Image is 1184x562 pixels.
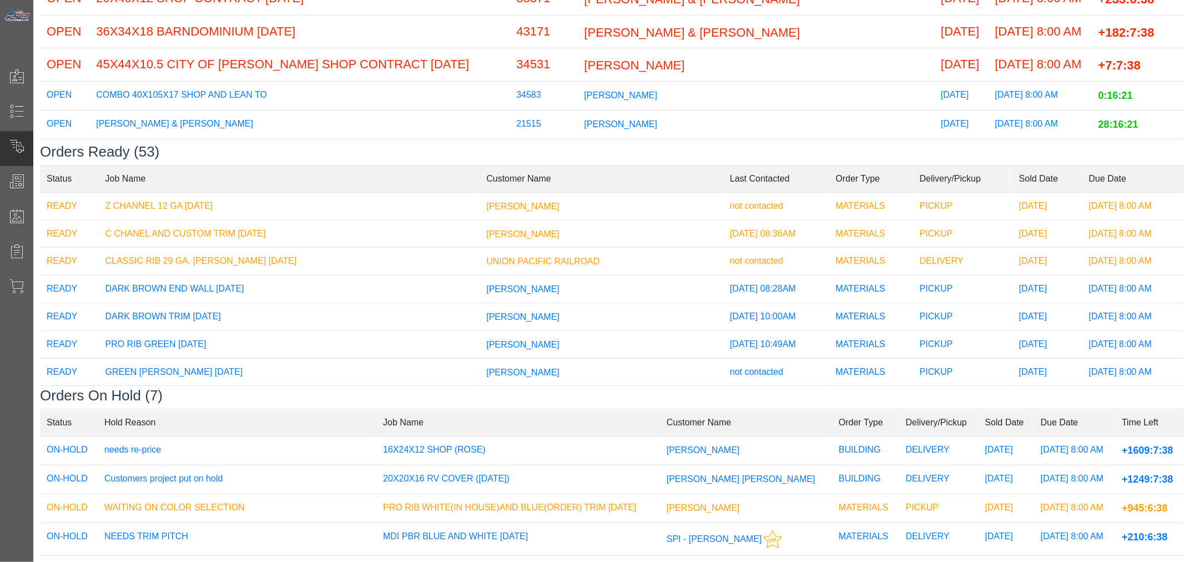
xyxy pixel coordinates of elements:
td: [DATE] [978,523,1034,556]
td: Customer Name [480,165,723,192]
td: MATERIALS [829,358,913,386]
td: [DATE] 8:00 AM [1034,523,1115,556]
td: READY [40,358,99,386]
td: Sold Date [978,409,1034,436]
td: 43171 [510,15,577,48]
h3: Orders Ready (53) [40,143,1184,160]
span: [PERSON_NAME] [PERSON_NAME] [667,474,815,484]
td: Z CHANNEL 12 GA [DATE] [99,192,480,220]
td: 34531 [510,48,577,82]
span: SPI - [PERSON_NAME] [667,534,762,544]
td: PICKUP [913,192,1012,220]
td: PICKUP [913,303,1012,331]
td: MATERIALS [829,220,913,248]
td: [DATE] 8:00 AM [989,48,1092,82]
td: [PERSON_NAME] [89,139,510,173]
span: +182:7:38 [1099,25,1155,39]
td: [DATE] [1012,330,1082,358]
td: [DATE] 8:00 AM [989,15,1092,48]
td: GREEN [PERSON_NAME] [DATE] [99,358,480,386]
td: Delivery/Pickup [913,165,1012,192]
td: [DATE] 8:00 AM [1082,248,1184,275]
td: MATERIALS [832,494,899,523]
td: PICKUP [913,330,1012,358]
td: [DATE] [934,139,988,173]
td: Status [40,409,98,436]
td: ON-HOLD [40,465,98,494]
td: C CHANEL AND CUSTOM TRIM [DATE] [99,220,480,248]
td: READY [40,275,99,303]
td: DARK BROWN END WALL [DATE] [99,275,480,303]
td: ON-HOLD [40,494,98,523]
td: OPEN [40,111,89,139]
img: Metals Direct Inc Logo [3,10,31,22]
td: [DATE] [934,48,988,82]
td: Time Left [1115,409,1184,436]
span: 28:16:21 [1099,119,1138,130]
td: Hold Reason [98,409,376,436]
td: not contacted [723,358,829,386]
td: Sold Date [1012,165,1082,192]
span: [PERSON_NAME] [486,340,560,349]
td: MATERIALS [829,330,913,358]
td: READY [40,303,99,331]
td: PICKUP [899,494,979,523]
span: +945:6:38 [1122,503,1168,514]
td: [DATE] 8:00 AM [989,111,1092,139]
h3: Orders On Hold (7) [40,387,1184,404]
td: MATERIALS [829,303,913,331]
td: Delivery/Pickup [899,409,979,436]
td: 20X20X16 RV COVER ([DATE]) [376,465,660,494]
td: Order Type [829,165,913,192]
td: MATERIALS [829,192,913,220]
span: [PERSON_NAME] [486,284,560,294]
span: [PERSON_NAME] [486,312,560,322]
td: [DATE] 8:00 AM [1082,192,1184,220]
td: [DATE] 10:49AM [723,330,829,358]
td: 16X24X12 SHOP (ROSE) [376,436,660,465]
td: MATERIALS [829,248,913,275]
img: This customer should be prioritized [763,530,782,549]
td: [DATE] 8:00 AM [1082,386,1184,414]
td: OPEN [40,48,89,82]
td: BUILDING [832,465,899,494]
td: DELIVERY [899,436,979,465]
td: Last Contacted [723,165,829,192]
td: [DATE] 8:00 AM [1082,303,1184,331]
td: READY [40,248,99,275]
td: [DATE] [934,111,988,139]
td: Due Date [1034,409,1115,436]
td: Job Name [376,409,660,436]
td: 34801 [510,139,577,173]
td: Job Name [99,165,480,192]
td: READY [40,386,99,414]
span: +1249:7:38 [1122,474,1173,485]
td: [DATE] [1012,358,1082,386]
td: [DATE] [1012,275,1082,303]
td: [DATE] 8:00 AM [1082,330,1184,358]
span: [PERSON_NAME] [585,58,685,72]
span: [PERSON_NAME] [667,503,740,513]
td: BUILDING [832,436,899,465]
td: DARK BROWN TRIM [DATE] [99,303,480,331]
td: not contacted [723,248,829,275]
td: [DATE] [1012,248,1082,275]
span: [PERSON_NAME] [585,91,658,100]
span: 0:16:21 [1099,90,1133,101]
td: Due Date [1082,165,1184,192]
td: [DATE] 8:00 AM [1034,494,1115,523]
td: Customer Name [660,409,832,436]
td: PICKUP [913,275,1012,303]
td: READY [40,330,99,358]
td: WAITING ON COLOR SELECTION [98,494,376,523]
span: +1609:7:38 [1122,445,1173,456]
td: not contacted [723,192,829,220]
td: [DATE] 8:00 AM [1034,465,1115,494]
td: not contacted [723,386,829,414]
td: [DATE] 8:00 AM [989,82,1092,111]
td: [DATE] [978,465,1034,494]
span: [PERSON_NAME] & [PERSON_NAME] [585,25,800,39]
td: [DATE] [978,494,1034,523]
td: [DATE] 8:00 AM [1082,358,1184,386]
td: DELIVERY [899,465,979,494]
